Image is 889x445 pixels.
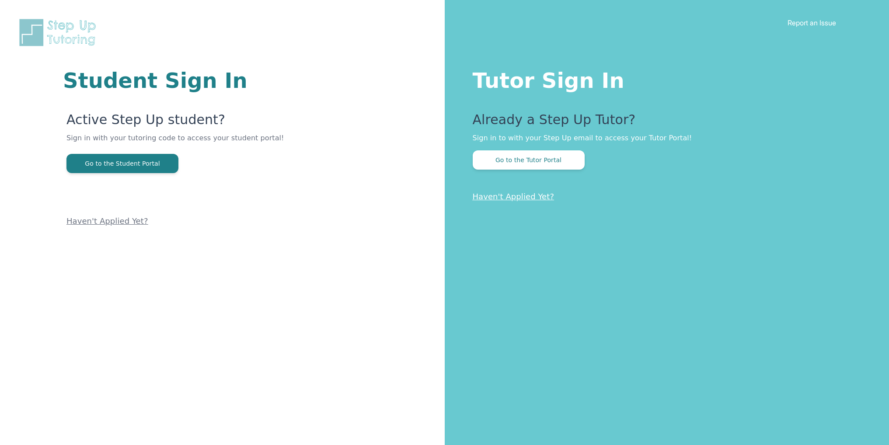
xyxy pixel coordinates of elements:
p: Already a Step Up Tutor? [473,112,854,133]
a: Haven't Applied Yet? [473,192,554,201]
img: Step Up Tutoring horizontal logo [17,17,101,48]
p: Active Step Up student? [66,112,340,133]
button: Go to the Tutor Portal [473,150,585,170]
a: Go to the Student Portal [66,159,178,167]
button: Go to the Student Portal [66,154,178,173]
h1: Student Sign In [63,70,340,91]
a: Report an Issue [788,18,836,27]
a: Go to the Tutor Portal [473,156,585,164]
p: Sign in with your tutoring code to access your student portal! [66,133,340,154]
h1: Tutor Sign In [473,66,854,91]
p: Sign in to with your Step Up email to access your Tutor Portal! [473,133,854,143]
a: Haven't Applied Yet? [66,216,148,226]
